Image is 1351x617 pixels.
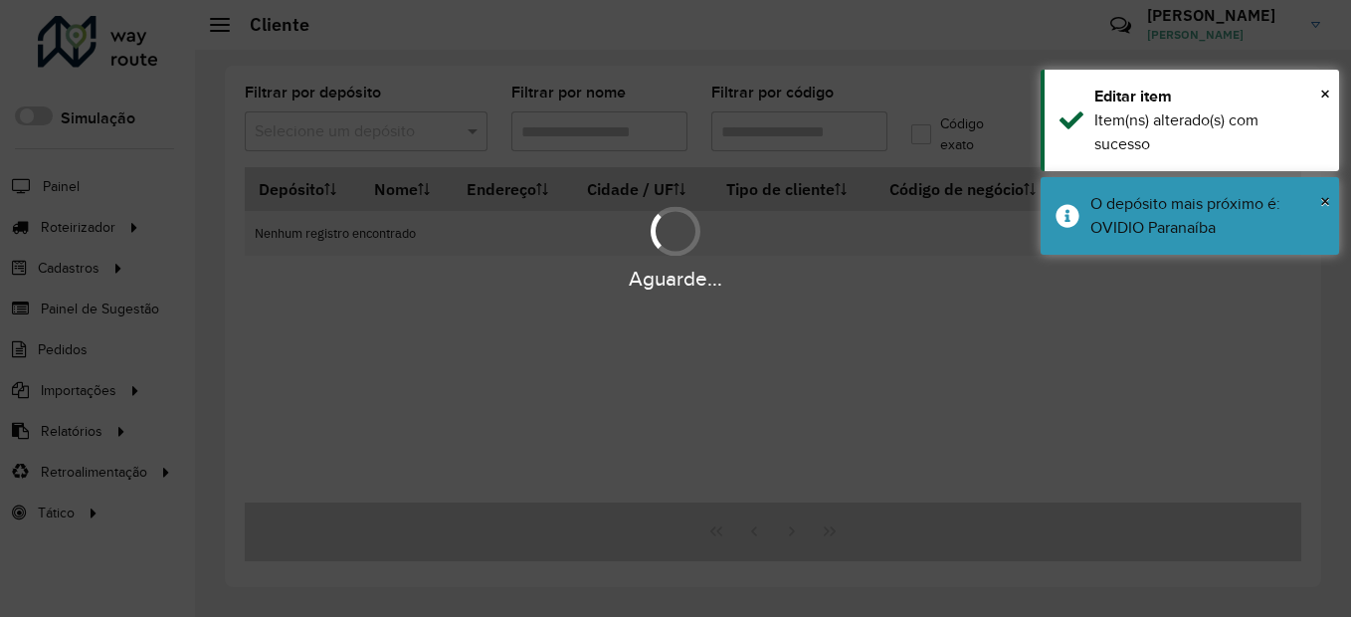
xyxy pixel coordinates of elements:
span: × [1320,190,1330,212]
div: Editar item [1094,85,1324,108]
span: × [1320,83,1330,104]
div: O depósito mais próximo é: OVIDIO Paranaíba [1090,192,1324,240]
button: Close [1320,186,1330,216]
button: Close [1320,79,1330,108]
div: Item(ns) alterado(s) com sucesso [1094,108,1324,156]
